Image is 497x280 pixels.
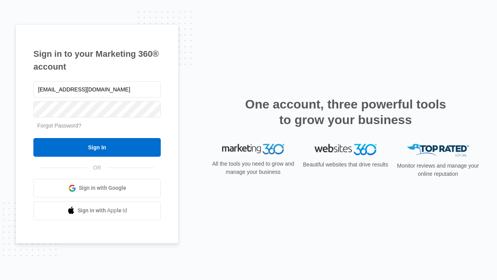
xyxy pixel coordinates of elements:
[33,138,161,157] input: Sign In
[222,144,284,155] img: Marketing 360
[79,184,126,192] span: Sign in with Google
[302,161,389,169] p: Beautiful websites that drive results
[243,96,448,128] h2: One account, three powerful tools to grow your business
[33,179,161,198] a: Sign in with Google
[33,201,161,220] a: Sign in with Apple Id
[78,206,127,215] span: Sign in with Apple Id
[37,122,82,129] a: Forgot Password?
[88,164,107,172] span: OR
[33,81,161,98] input: Email
[407,144,469,157] img: Top Rated Local
[210,160,297,176] p: All the tools you need to grow and manage your business
[33,47,161,73] h1: Sign in to your Marketing 360® account
[394,162,481,178] p: Monitor reviews and manage your online reputation
[315,144,377,155] img: Websites 360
